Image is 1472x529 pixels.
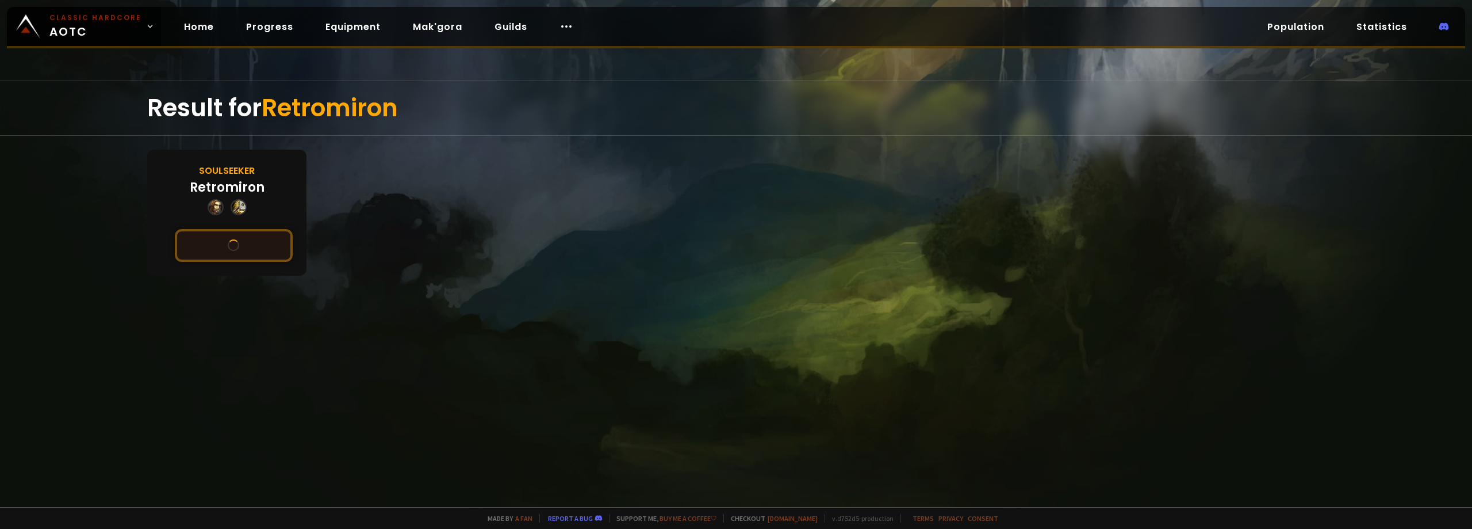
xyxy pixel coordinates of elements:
a: Home [175,15,223,39]
span: Support me, [609,514,716,523]
a: Mak'gora [404,15,471,39]
a: Buy me a coffee [660,514,716,523]
a: Statistics [1347,15,1416,39]
a: [DOMAIN_NAME] [768,514,818,523]
a: Equipment [316,15,390,39]
a: Report a bug [548,514,593,523]
div: Soulseeker [199,163,255,178]
a: Population [1258,15,1333,39]
small: Classic Hardcore [49,13,141,23]
div: Retromiron [190,178,264,197]
span: Retromiron [262,91,398,125]
a: Consent [968,514,998,523]
button: See this character [175,229,293,262]
a: Terms [913,514,934,523]
span: AOTC [49,13,141,40]
div: Result for [147,81,1325,135]
a: a fan [515,514,532,523]
span: v. d752d5 - production [825,514,894,523]
a: Progress [237,15,302,39]
a: Guilds [485,15,536,39]
a: Classic HardcoreAOTC [7,7,161,46]
a: Privacy [938,514,963,523]
span: Made by [481,514,532,523]
span: Checkout [723,514,818,523]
